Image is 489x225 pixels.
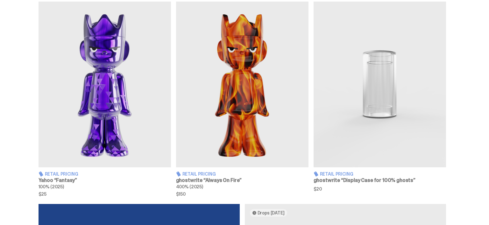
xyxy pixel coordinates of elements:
[176,2,308,196] a: Always On Fire Retail Pricing
[314,2,446,196] a: Display Case for 100% ghosts Retail Pricing
[176,184,203,190] span: 400% (2025)
[320,172,353,176] span: Retail Pricing
[258,210,285,215] span: Drops [DATE]
[39,184,64,190] span: 100% (2025)
[182,172,216,176] span: Retail Pricing
[39,178,171,183] h3: Yahoo “Fantasy”
[314,178,446,183] h3: ghostwrite “Display Case for 100% ghosts”
[314,187,446,191] span: $20
[39,192,171,196] span: $25
[39,2,171,167] img: Fantasy
[176,178,308,183] h3: ghostwrite “Always On Fire”
[176,2,308,167] img: Always On Fire
[176,192,308,196] span: $150
[45,172,78,176] span: Retail Pricing
[39,2,171,196] a: Fantasy Retail Pricing
[314,2,446,167] img: Display Case for 100% ghosts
